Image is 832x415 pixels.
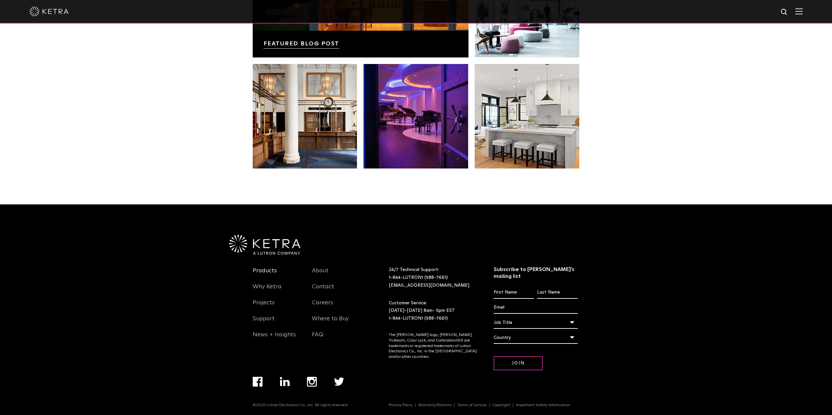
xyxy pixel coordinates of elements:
p: ©2025 Lutron Electronics Co., Inc. All rights reserved. [253,403,348,407]
div: Navigation Menu [312,266,362,346]
img: linkedin [280,377,290,386]
input: Last Name [537,286,577,299]
input: First Name [494,286,534,299]
img: instagram [307,377,317,387]
a: Careers [312,299,333,314]
a: Copyright [490,403,513,407]
div: Job Title [494,316,578,329]
a: Warranty/Returns [416,403,454,407]
input: Join [494,356,543,370]
a: Important Safety Information [513,403,573,407]
img: twitter [334,377,344,386]
img: Ketra-aLutronCo_White_RGB [229,235,300,255]
a: Where to Buy [312,315,349,330]
a: [EMAIL_ADDRESS][DOMAIN_NAME] [389,283,469,288]
a: 1-844-LUTRON1 (588-7661) [389,316,448,321]
img: search icon [780,8,789,16]
a: Contact [312,283,334,298]
a: FAQ [312,331,323,346]
p: 24/7 Technical Support: [389,266,477,289]
input: Email [494,301,578,314]
a: Support [253,315,275,330]
a: Projects [253,299,275,314]
a: Products [253,267,277,282]
h3: Subscribe to [PERSON_NAME]’s mailing list [494,266,578,280]
div: Navigation Menu [253,377,362,403]
a: News + Insights [253,331,296,346]
a: Terms of Service [454,403,490,407]
p: The [PERSON_NAME] logo, [PERSON_NAME], TruBeam, Color Lock, and Calibration360 are trademarks or ... [389,332,477,360]
p: Customer Service: [DATE]-[DATE] 8am- 5pm EST [389,299,477,323]
a: Privacy Policy [386,403,416,407]
a: Why Ketra [253,283,281,298]
div: Country [494,331,578,344]
img: ketra-logo-2019-white [29,7,69,16]
img: Hamburger%20Nav.svg [795,8,803,14]
div: Navigation Menu [253,266,302,346]
div: Navigation Menu [389,403,579,407]
a: About [312,267,329,282]
a: 1-844-LUTRON1 (588-7661) [389,275,448,280]
img: facebook [253,377,263,387]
